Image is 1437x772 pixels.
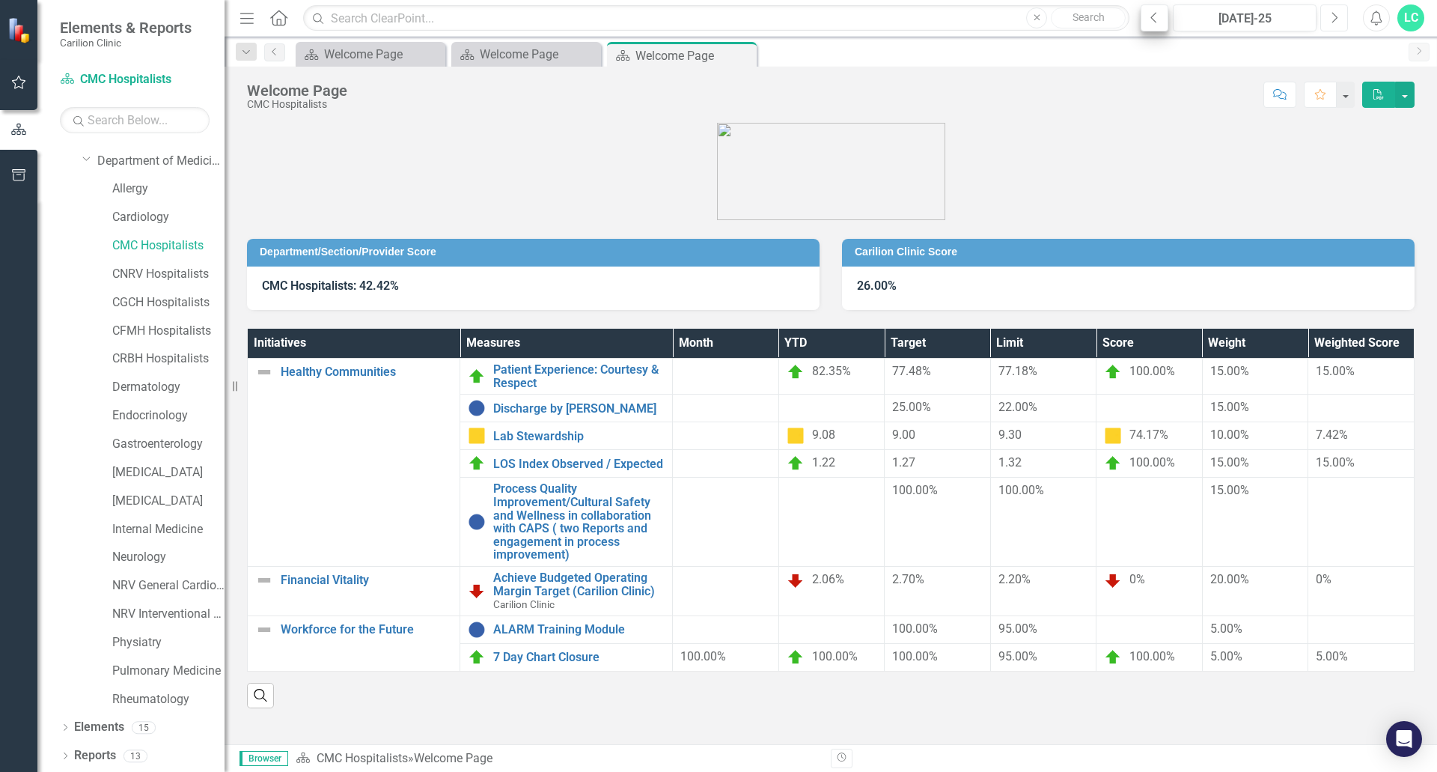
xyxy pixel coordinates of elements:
div: Welcome Page [480,45,597,64]
span: 100.00% [892,621,938,636]
span: 15.00% [1210,483,1249,497]
a: Elements [74,719,124,736]
a: Welcome Page [299,45,442,64]
img: No Information [468,621,486,639]
span: 100.00% [892,649,938,663]
div: Welcome Page [247,82,347,99]
a: Pulmonary Medicine [112,663,225,680]
div: Welcome Page [414,751,492,765]
span: Browser [239,751,288,766]
img: On Target [468,455,486,472]
span: Elements & Reports [60,19,192,37]
button: Search [1051,7,1126,28]
a: CNRV Hospitalists [112,266,225,283]
a: CMC Hospitalists [112,237,225,255]
span: 5.00% [1210,649,1242,663]
span: 9.30 [998,428,1022,442]
span: 5.00% [1210,621,1242,636]
div: CMC Hospitalists [247,99,347,110]
a: CFMH Hospitalists [112,323,225,340]
a: Healthy Communities [281,365,452,379]
img: On Target [468,648,486,666]
span: 82.35% [812,364,851,378]
a: CMC Hospitalists [60,71,210,88]
span: 0% [1316,572,1331,586]
img: carilion%20clinic%20logo%202.0.png [717,123,945,220]
img: On Target [468,368,486,386]
span: 15.00% [1210,400,1249,414]
a: Physiatry [112,634,225,651]
a: Lab Stewardship [493,430,665,443]
strong: CMC Hospitalists: 42.42% [262,279,399,293]
span: 15.00% [1210,455,1249,469]
span: 2.20% [998,572,1031,586]
img: On Target [787,363,805,381]
span: 15.00% [1210,364,1249,378]
span: 100.00% [892,483,938,497]
a: Cardiology [112,209,225,226]
div: 15 [132,721,156,734]
span: 0% [1129,572,1145,586]
img: Below Plan [468,582,486,600]
a: Rheumatology [112,691,225,708]
button: [DATE]-25 [1173,4,1317,31]
a: LOS Index Observed / Expected [493,458,665,471]
span: 100.00% [1129,456,1175,470]
small: Carilion Clinic [60,37,192,49]
strong: 26.00% [857,279,897,293]
span: 15.00% [1316,455,1355,469]
img: Caution [468,427,486,445]
button: LC [1397,4,1424,31]
a: Reports [74,747,116,765]
div: 13 [123,750,147,762]
input: Search ClearPoint... [303,5,1129,31]
a: Process Quality Improvement/Cultural Safety and Wellness in collaboration with CAPS ( two Reports... [493,482,665,562]
div: Open Intercom Messenger [1386,721,1422,757]
img: Caution [1104,427,1122,445]
a: Neurology [112,549,225,566]
a: Internal Medicine [112,521,225,538]
span: 100.00% [812,649,858,663]
img: On Target [1104,455,1122,472]
a: Achieve Budgeted Operating Margin Target (Carilion Clinic) [493,571,665,598]
span: 100.00% [680,649,726,663]
a: CRBH Hospitalists [112,350,225,368]
img: Not Defined [255,621,273,639]
a: Department of Medicine [97,153,225,170]
span: 25.00% [892,400,931,414]
a: NRV Interventional Cardiology [112,606,225,623]
span: 2.70% [892,572,924,586]
input: Search Below... [60,107,210,133]
img: Not Defined [255,571,273,589]
a: [MEDICAL_DATA] [112,493,225,510]
span: 1.22 [812,456,835,470]
a: Financial Vitality [281,574,452,587]
span: 9.08 [812,428,835,443]
img: ClearPoint Strategy [6,16,34,44]
div: [DATE]-25 [1178,10,1311,28]
img: Below Plan [787,571,805,589]
span: 77.48% [892,364,931,378]
a: ALARM Training Module [493,623,665,636]
a: Allergy [112,180,225,198]
img: On Target [1104,363,1122,381]
img: Below Plan [1104,571,1122,589]
span: 5.00% [1316,649,1348,663]
img: Caution [787,427,805,445]
img: On Target [787,648,805,666]
a: CGCH Hospitalists [112,294,225,311]
a: CMC Hospitalists [317,751,408,765]
img: On Target [1104,648,1122,666]
span: 2.06% [812,572,844,586]
span: 77.18% [998,364,1037,378]
span: 100.00% [1129,649,1175,663]
a: [MEDICAL_DATA] [112,464,225,481]
a: Patient Experience: Courtesy & Respect [493,363,665,389]
a: 7 Day Chart Closure [493,651,665,664]
span: 1.32 [998,455,1022,469]
span: 1.27 [892,455,915,469]
span: 15.00% [1316,364,1355,378]
h3: Carilion Clinic Score [855,246,1407,258]
span: 74.17% [1129,428,1168,443]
